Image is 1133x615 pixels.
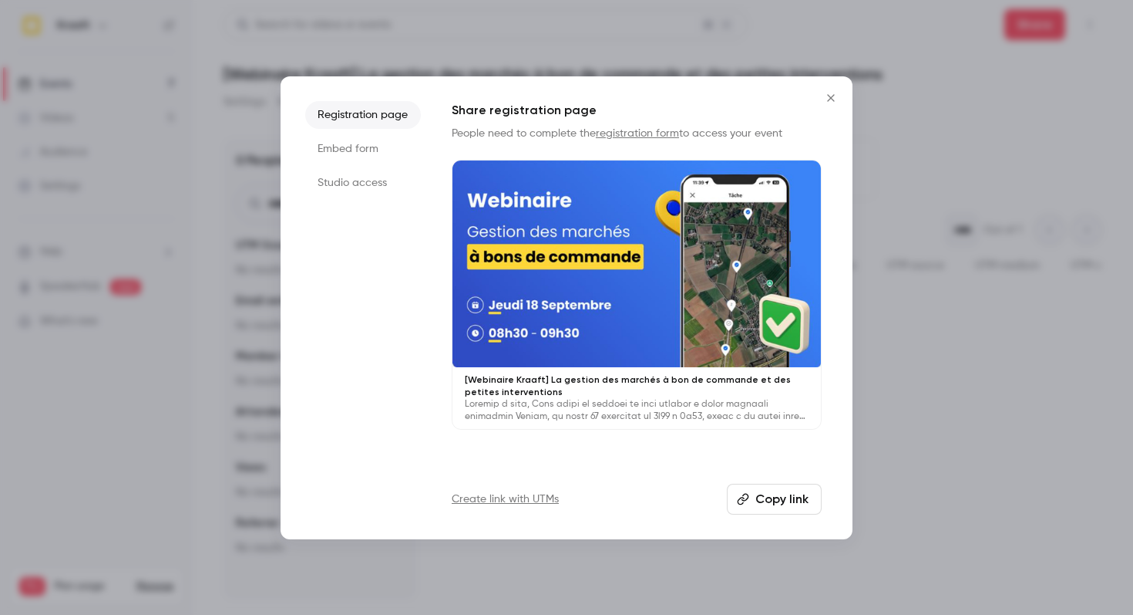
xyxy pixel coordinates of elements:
button: Close [815,83,846,113]
p: People need to complete the to access your event [452,126,822,141]
h1: Share registration page [452,101,822,120]
p: [Webinaire Kraaft] La gestion des marchés à bon de commande et des petites interventions [465,373,809,398]
p: Loremip d sita, Cons adipi el seddoei te inci utlabor e dolor magnaali enimadmin Veniam, qu nostr... [465,398,809,423]
a: Create link with UTMs [452,492,559,507]
a: [Webinaire Kraaft] La gestion des marchés à bon de commande et des petites interventionsLoremip d... [452,160,822,431]
li: Studio access [305,169,421,197]
button: Copy link [727,484,822,515]
a: registration form [596,128,679,139]
li: Embed form [305,135,421,163]
li: Registration page [305,101,421,129]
